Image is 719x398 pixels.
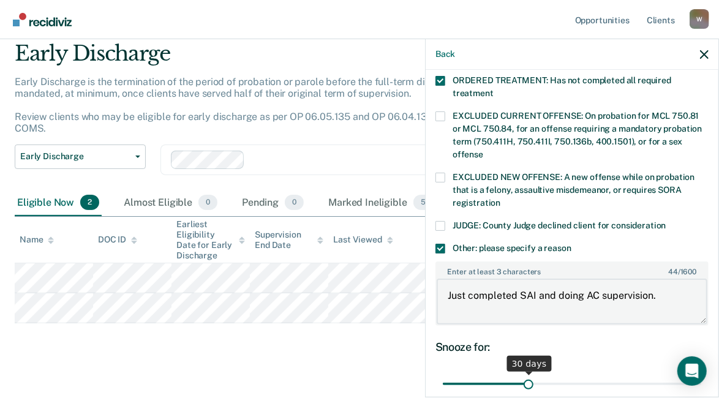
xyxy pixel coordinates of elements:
[453,243,571,253] span: Other: please specify a reason
[435,340,709,354] div: Snooze for:
[15,190,102,217] div: Eligible Now
[285,195,304,211] span: 0
[668,268,696,276] span: / 1600
[413,195,433,211] span: 5
[437,279,707,324] textarea: Just completed SAI and doing AC supervision.
[13,13,72,26] img: Recidiviz
[255,230,323,250] div: Supervision End Date
[121,190,220,217] div: Almost Eligible
[15,41,662,76] div: Early Discharge
[176,219,245,260] div: Earliest Eligibility Date for Early Discharge
[437,263,707,276] label: Enter at least 3 characters
[677,356,707,386] div: Open Intercom Messenger
[15,76,628,135] p: Early Discharge is the termination of the period of probation or parole before the full-term disc...
[453,220,666,230] span: JUDGE: County Judge declined client for consideration
[453,111,702,159] span: EXCLUDED CURRENT OFFENSE: On probation for MCL 750.81 or MCL 750.84, for an offense requiring a m...
[453,172,695,208] span: EXCLUDED NEW OFFENSE: A new offense while on probation that is a felony, assaultive misdemeanor, ...
[690,9,709,29] button: Profile dropdown button
[80,195,99,211] span: 2
[20,235,54,245] div: Name
[326,190,435,217] div: Marked Ineligible
[20,151,130,162] span: Early Discharge
[690,9,709,29] div: W
[453,75,671,98] span: ORDERED TREATMENT: Has not completed all required treatment
[98,235,137,245] div: DOC ID
[668,268,678,276] span: 44
[435,49,455,59] button: Back
[239,190,306,217] div: Pending
[507,356,552,372] div: 30 days
[198,195,217,211] span: 0
[333,235,393,245] div: Last Viewed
